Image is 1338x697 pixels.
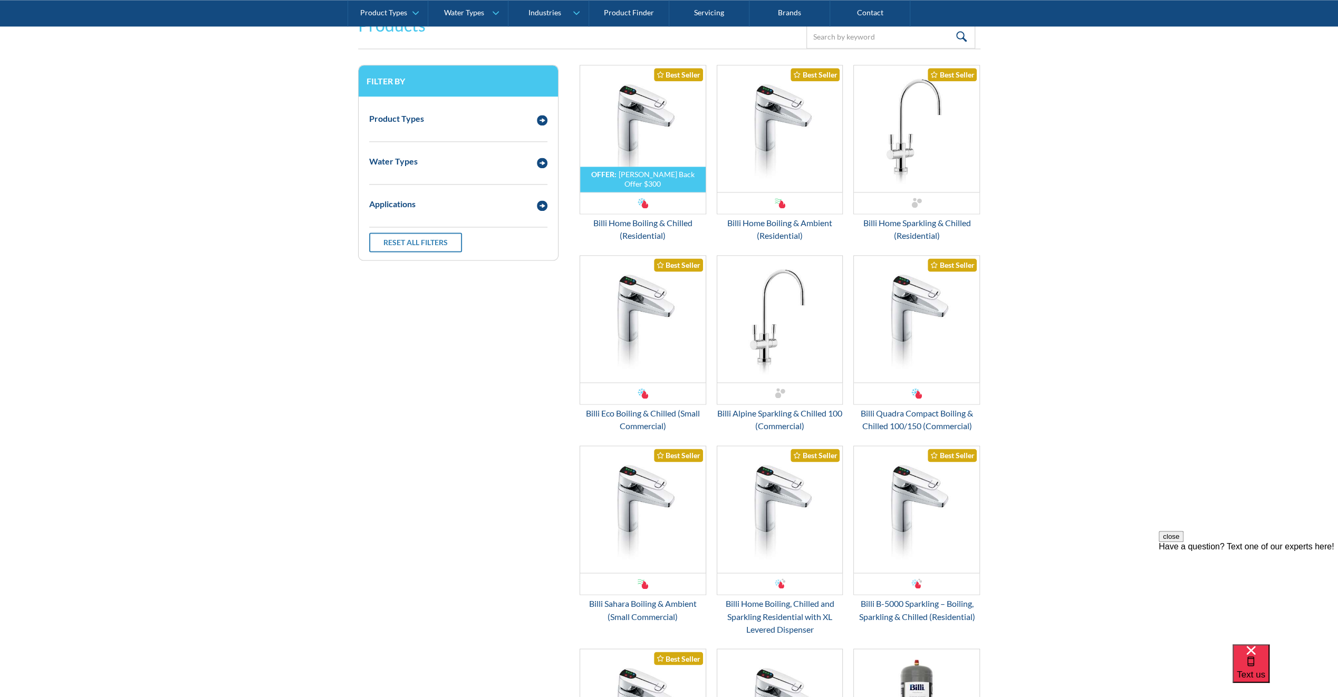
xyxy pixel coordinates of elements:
a: Billi B-5000 Sparkling – Boiling, Sparkling & Chilled (Residential)Best SellerBilli B-5000 Sparkl... [853,446,980,623]
img: Billi Quadra Compact Boiling & Chilled 100/150 (Commercial) [854,256,979,382]
img: Billi Alpine Sparkling & Chilled 100 (Commercial) [717,256,843,382]
div: Best Seller [791,68,840,81]
div: Billi Home Boiling, Chilled and Sparkling Residential with XL Levered Dispenser [717,597,843,635]
img: Billi Home Boiling & Ambient (Residential) [717,65,843,192]
div: Best Seller [654,68,703,81]
a: Billi Sahara Boiling & Ambient (Small Commercial)Best SellerBilli Sahara Boiling & Ambient (Small... [580,446,706,623]
div: Billi B-5000 Sparkling – Boiling, Sparkling & Chilled (Residential) [853,597,980,623]
iframe: podium webchat widget bubble [1233,644,1338,697]
div: Product Types [369,112,424,125]
div: Best Seller [928,258,977,272]
a: Billi Eco Boiling & Chilled (Small Commercial)Best SellerBilli Eco Boiling & Chilled (Small Comme... [580,255,706,432]
div: OFFER: [591,170,617,179]
div: Water Types [369,155,418,168]
a: Reset all filters [369,233,462,252]
div: Best Seller [654,258,703,272]
div: Product Types [360,8,407,17]
div: Billi Home Sparkling & Chilled (Residential) [853,217,980,242]
iframe: podium webchat widget prompt [1159,531,1338,657]
a: Billi Home Sparkling & Chilled (Residential)Best SellerBilli Home Sparkling & Chilled (Residential) [853,65,980,242]
input: Search by keyword [806,25,975,49]
a: Billi Alpine Sparkling & Chilled 100 (Commercial)Billi Alpine Sparkling & Chilled 100 (Commercial) [717,255,843,432]
div: Best Seller [654,449,703,462]
a: Billi Home Boiling & Ambient (Residential)Best SellerBilli Home Boiling & Ambient (Residential) [717,65,843,242]
a: OFFER:[PERSON_NAME] Back Offer $300Billi Home Boiling & Chilled (Residential)Best SellerBilli Hom... [580,65,706,242]
div: Billi Alpine Sparkling & Chilled 100 (Commercial) [717,407,843,432]
div: Billi Quadra Compact Boiling & Chilled 100/150 (Commercial) [853,407,980,432]
div: Billi Home Boiling & Chilled (Residential) [580,217,706,242]
img: Billi Home Boiling, Chilled and Sparkling Residential with XL Levered Dispenser [717,446,843,573]
div: Water Types [444,8,484,17]
div: Industries [528,8,561,17]
div: Billi Eco Boiling & Chilled (Small Commercial) [580,407,706,432]
div: Best Seller [928,449,977,462]
img: Billi Home Sparkling & Chilled (Residential) [854,65,979,192]
div: Billi Home Boiling & Ambient (Residential) [717,217,843,242]
img: Billi Sahara Boiling & Ambient (Small Commercial) [580,446,706,573]
div: Billi Sahara Boiling & Ambient (Small Commercial) [580,597,706,623]
div: Best Seller [928,68,977,81]
div: [PERSON_NAME] Back Offer $300 [619,170,695,188]
div: Best Seller [791,449,840,462]
a: Billi Home Boiling, Chilled and Sparkling Residential with XL Levered DispenserBest SellerBilli H... [717,446,843,635]
h3: Filter by [367,76,550,86]
img: Billi Eco Boiling & Chilled (Small Commercial) [580,256,706,382]
div: Best Seller [654,652,703,665]
img: Billi Home Boiling & Chilled (Residential) [580,65,706,192]
div: Applications [369,198,416,210]
a: Billi Quadra Compact Boiling & Chilled 100/150 (Commercial)Best SellerBilli Quadra Compact Boilin... [853,255,980,432]
img: Billi B-5000 Sparkling – Boiling, Sparkling & Chilled (Residential) [854,446,979,573]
